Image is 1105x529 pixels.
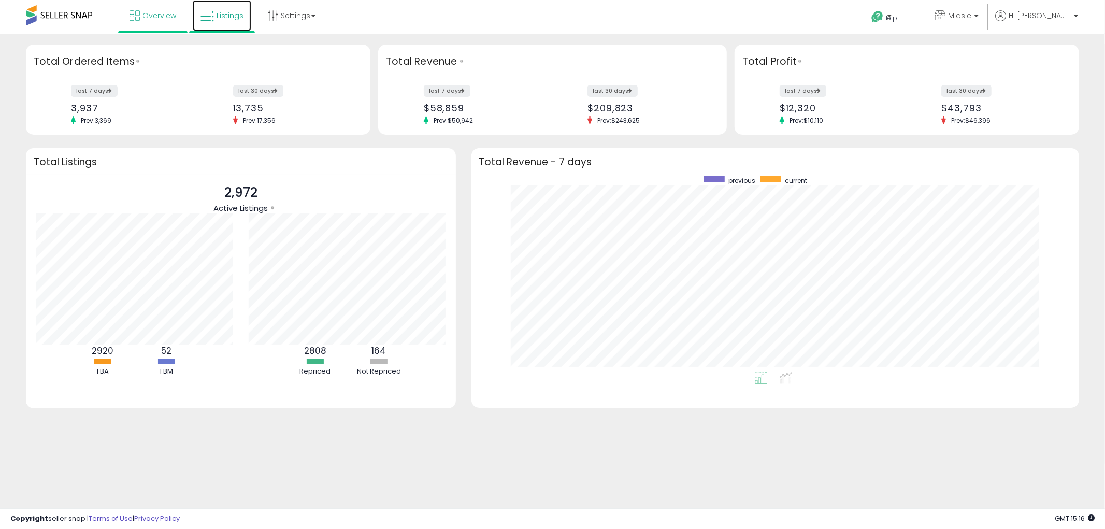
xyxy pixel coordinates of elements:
label: last 7 days [780,85,826,97]
span: current [785,176,807,185]
span: Prev: $10,110 [784,116,828,125]
div: Tooltip anchor [457,56,466,66]
label: last 30 days [587,85,638,97]
span: Hi [PERSON_NAME] [1009,10,1071,21]
span: Listings [217,10,243,21]
b: 2808 [304,345,326,357]
span: Prev: $46,396 [946,116,996,125]
span: Prev: $243,625 [592,116,645,125]
p: 2,972 [213,183,268,203]
div: $209,823 [587,103,709,113]
h3: Total Profit [742,54,1071,69]
span: Help [884,13,898,22]
div: 13,735 [233,103,352,113]
span: Overview [142,10,176,21]
div: Tooltip anchor [268,203,277,212]
i: Get Help [871,10,884,23]
label: last 7 days [71,85,118,97]
h3: Total Revenue [386,54,719,69]
div: Not Repriced [348,367,410,377]
div: 3,937 [71,103,190,113]
div: $58,859 [424,103,545,113]
span: Prev: $50,942 [428,116,478,125]
h3: Total Listings [34,158,448,166]
span: previous [728,176,755,185]
span: Prev: 3,369 [76,116,117,125]
label: last 7 days [424,85,470,97]
div: FBA [71,367,134,377]
b: 52 [161,345,171,357]
div: Tooltip anchor [133,56,142,66]
span: Active Listings [213,203,268,213]
div: $12,320 [780,103,899,113]
span: Prev: 17,356 [238,116,281,125]
b: 2920 [92,345,113,357]
h3: Total Revenue - 7 days [479,158,1071,166]
label: last 30 days [233,85,283,97]
span: Midsie [948,10,971,21]
a: Hi [PERSON_NAME] [995,10,1078,34]
div: Tooltip anchor [795,56,805,66]
b: 164 [371,345,386,357]
div: FBM [135,367,197,377]
a: Help [863,3,918,34]
div: $43,793 [941,103,1060,113]
h3: Total Ordered Items [34,54,363,69]
div: Repriced [284,367,346,377]
label: last 30 days [941,85,992,97]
